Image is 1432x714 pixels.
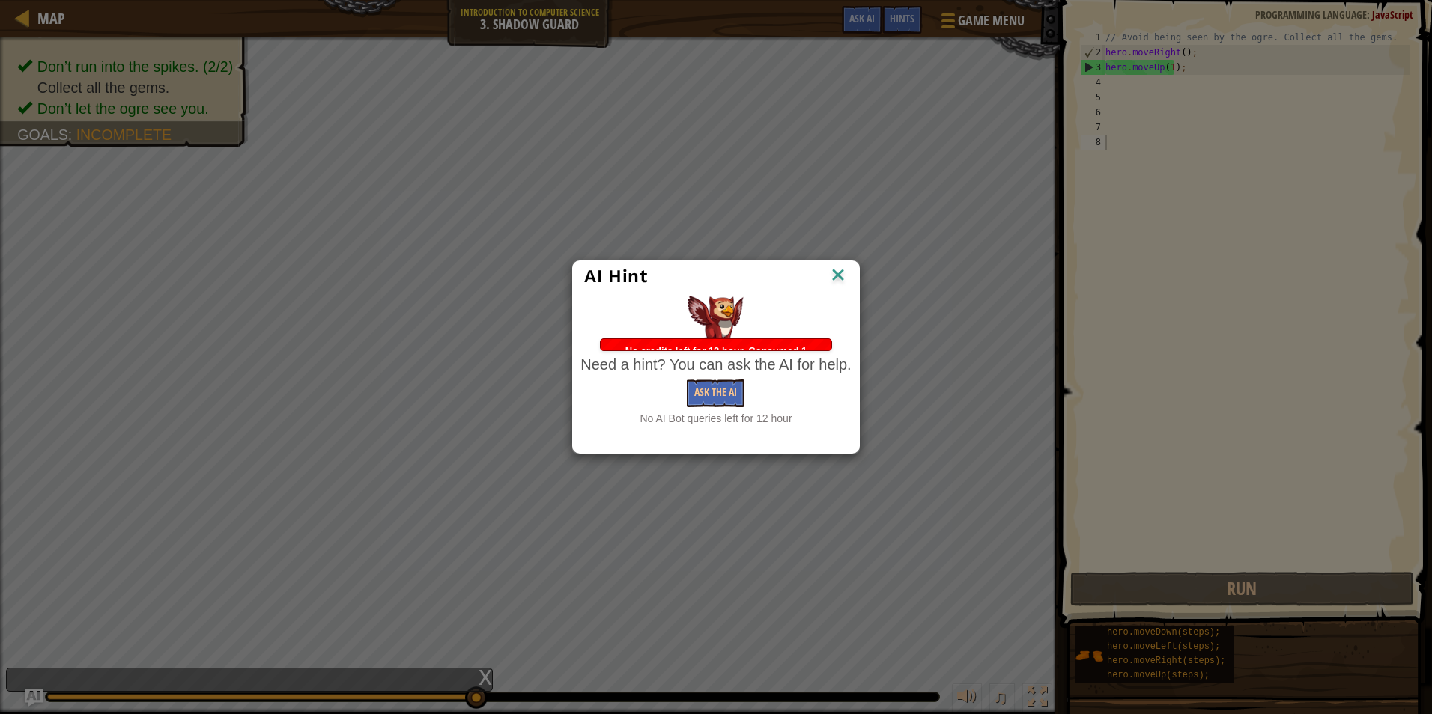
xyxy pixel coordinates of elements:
button: Ask the AI [687,379,744,407]
span: AI Hint [584,266,647,287]
img: IconClose.svg [828,265,848,287]
div: No AI Bot queries left for 12 hour [580,411,851,426]
div: Need a hint? You can ask the AI for help. [580,354,851,376]
img: AI Hint Animal [688,296,744,347]
span: No credits left for 12 hour. Consumed 1 credits. [625,345,807,368]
